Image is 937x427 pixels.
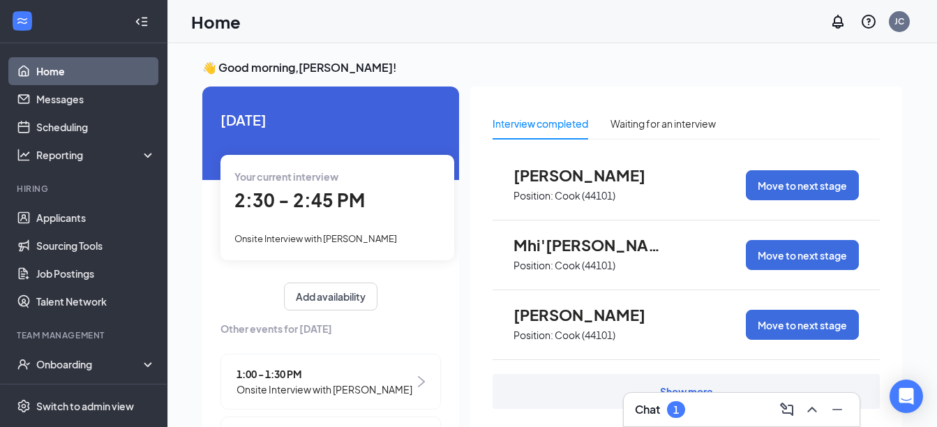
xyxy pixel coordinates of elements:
button: Move to next stage [746,310,859,340]
p: Cook (44101) [555,189,615,202]
span: Other events for [DATE] [220,321,441,336]
svg: Minimize [829,401,846,418]
p: Position: [514,259,553,272]
h1: Home [191,10,241,33]
svg: ChevronUp [804,401,820,418]
div: Show more [660,384,713,398]
p: Position: [514,189,553,202]
p: Position: [514,329,553,342]
p: Cook (44101) [555,329,615,342]
svg: Collapse [135,15,149,29]
p: Cook (44101) [555,259,615,272]
svg: Notifications [830,13,846,30]
button: Minimize [826,398,848,421]
a: Scheduling [36,113,156,141]
span: [PERSON_NAME] [514,306,667,324]
span: 2:30 - 2:45 PM [234,188,365,211]
button: ComposeMessage [776,398,798,421]
button: Move to next stage [746,170,859,200]
div: Interview completed [493,116,588,131]
a: Messages [36,85,156,113]
svg: ComposeMessage [779,401,795,418]
a: Talent Network [36,287,156,315]
a: Job Postings [36,260,156,287]
div: Hiring [17,183,153,195]
div: 1 [673,404,679,416]
svg: Analysis [17,148,31,162]
div: Onboarding [36,357,144,371]
button: Add availability [284,283,377,310]
span: 1:00 - 1:30 PM [237,366,412,382]
svg: QuestionInfo [860,13,877,30]
h3: Chat [635,402,660,417]
button: ChevronUp [801,398,823,421]
a: Home [36,57,156,85]
h3: 👋 Good morning, [PERSON_NAME] ! [202,60,902,75]
a: Sourcing Tools [36,232,156,260]
div: Waiting for an interview [610,116,716,131]
div: Switch to admin view [36,399,134,413]
a: Applicants [36,204,156,232]
span: Onsite Interview with [PERSON_NAME] [237,382,412,397]
div: Team Management [17,329,153,341]
svg: WorkstreamLogo [15,14,29,28]
div: JC [894,15,904,27]
span: [DATE] [220,109,441,130]
a: Team [36,378,156,406]
span: [PERSON_NAME] [514,166,667,184]
span: Mhi'[PERSON_NAME] [514,236,667,254]
svg: UserCheck [17,357,31,371]
div: Reporting [36,148,156,162]
button: Move to next stage [746,240,859,270]
span: Onsite Interview with [PERSON_NAME] [234,233,397,244]
span: Your current interview [234,170,338,183]
svg: Settings [17,399,31,413]
div: Open Intercom Messenger [890,380,923,413]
